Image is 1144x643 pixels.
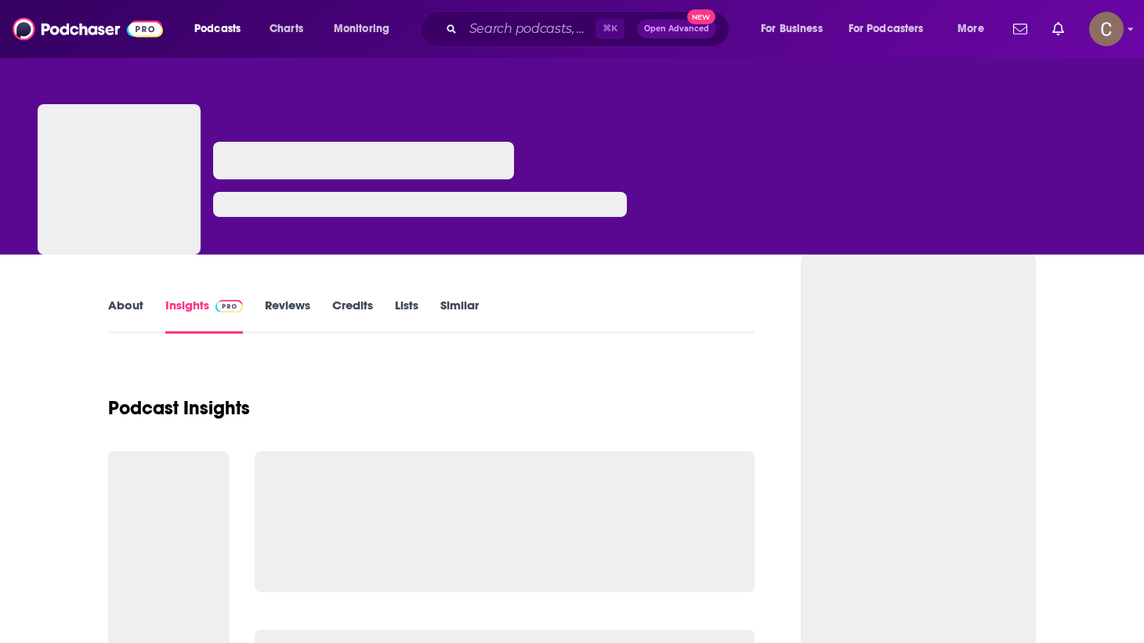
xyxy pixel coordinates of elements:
span: Podcasts [194,18,241,40]
span: For Podcasters [849,18,924,40]
a: About [108,298,143,334]
button: Show profile menu [1089,12,1124,46]
button: open menu [323,16,410,42]
button: open menu [750,16,842,42]
button: open menu [947,16,1004,42]
img: Podchaser - Follow, Share and Rate Podcasts [13,14,163,44]
button: open menu [838,16,947,42]
button: Open AdvancedNew [637,20,716,38]
a: Show notifications dropdown [1046,16,1070,42]
a: Credits [332,298,373,334]
img: Podchaser Pro [215,300,243,312]
a: Charts [259,16,313,42]
h1: Podcast Insights [108,396,250,420]
span: New [687,9,715,24]
span: Logged in as clay.bolton [1089,12,1124,46]
a: Show notifications dropdown [1007,16,1034,42]
a: InsightsPodchaser Pro [165,298,243,334]
button: open menu [183,16,261,42]
span: More [958,18,984,40]
a: Lists [395,298,418,334]
span: ⌘ K [596,19,624,39]
img: User Profile [1089,12,1124,46]
a: Similar [440,298,479,334]
span: Charts [270,18,303,40]
div: Search podcasts, credits, & more... [435,11,744,47]
a: Reviews [265,298,310,334]
span: For Business [761,18,823,40]
span: Monitoring [334,18,389,40]
input: Search podcasts, credits, & more... [463,16,596,42]
span: Open Advanced [644,25,709,33]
